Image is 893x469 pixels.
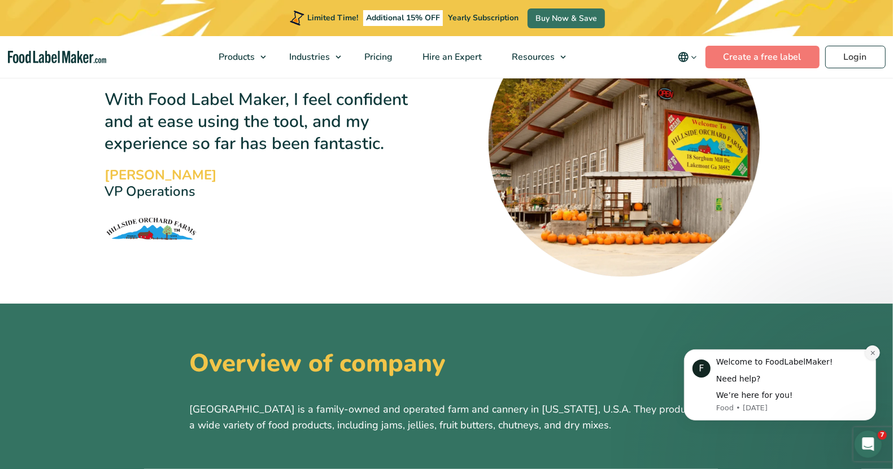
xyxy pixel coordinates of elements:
div: Need help? [49,41,201,52]
div: We’re here for you! [49,57,201,68]
a: Hire an Expert [408,36,494,78]
p: Message from Food, sent 3d ago [49,70,201,80]
span: Resources [508,51,556,63]
div: Profile image for Food [25,27,43,45]
a: Buy Now & Save [528,8,605,28]
a: Pricing [350,36,405,78]
span: Yearly Subscription [448,12,519,23]
p: With Food Label Maker, I feel confident and at ease using the tool, and my experience so far has ... [105,89,410,155]
a: Resources [497,36,572,78]
span: 7 [878,431,887,440]
a: Create a free label [705,46,820,68]
span: Hire an Expert [419,51,483,63]
span: Pricing [361,51,394,63]
a: Products [204,36,272,78]
cite: [PERSON_NAME] [105,168,217,182]
iframe: Intercom notifications message [667,333,893,439]
small: VP Operations [105,185,217,198]
div: Message content [49,24,201,68]
a: Industries [275,36,347,78]
h2: Overview of company [190,349,704,379]
span: Additional 15% OFF [363,10,443,26]
div: message notification from Food, 3d ago. Welcome to FoodLabelMaker! Need help? We’re here for you! [17,16,209,87]
span: Industries [286,51,331,63]
button: Dismiss notification [198,12,213,27]
a: Login [825,46,886,68]
p: [GEOGRAPHIC_DATA] is a family-owned and operated farm and cannery in [US_STATE], U.S.A. They prod... [190,401,704,434]
span: Limited Time! [307,12,358,23]
span: Products [215,51,256,63]
div: Welcome to FoodLabelMaker! [49,24,201,35]
iframe: Intercom live chat [855,431,882,458]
